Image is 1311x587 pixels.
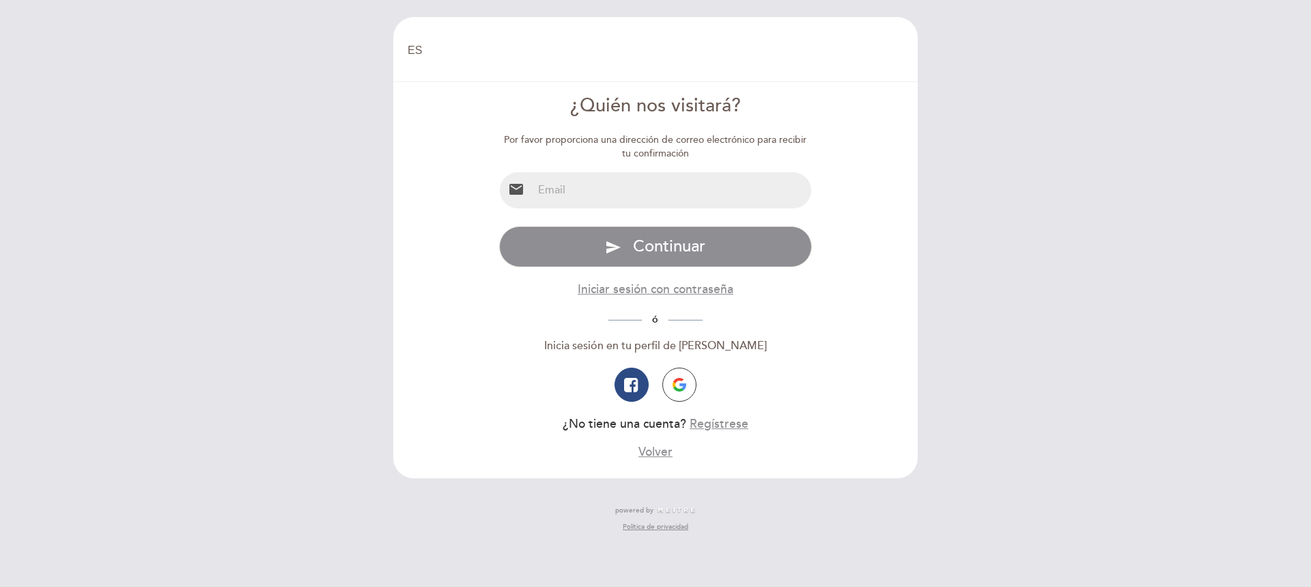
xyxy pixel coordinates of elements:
[605,239,621,256] i: send
[623,522,688,532] a: Política de privacidad
[508,181,524,197] i: email
[673,378,686,392] img: icon-google.png
[633,236,705,256] span: Continuar
[690,415,748,433] button: Regístrese
[578,281,733,298] button: Iniciar sesión con contraseña
[499,226,813,267] button: send Continuar
[642,314,668,325] span: ó
[499,133,813,161] div: Por favor proporciona una dirección de correo electrónico para recibir tu confirmación
[657,507,696,514] img: MEITRE
[615,506,696,515] a: powered by
[499,93,813,120] div: ¿Quién nos visitará?
[563,417,686,431] span: ¿No tiene una cuenta?
[499,338,813,354] div: Inicia sesión en tu perfil de [PERSON_NAME]
[533,172,812,208] input: Email
[615,506,653,515] span: powered by
[638,443,673,461] button: Volver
